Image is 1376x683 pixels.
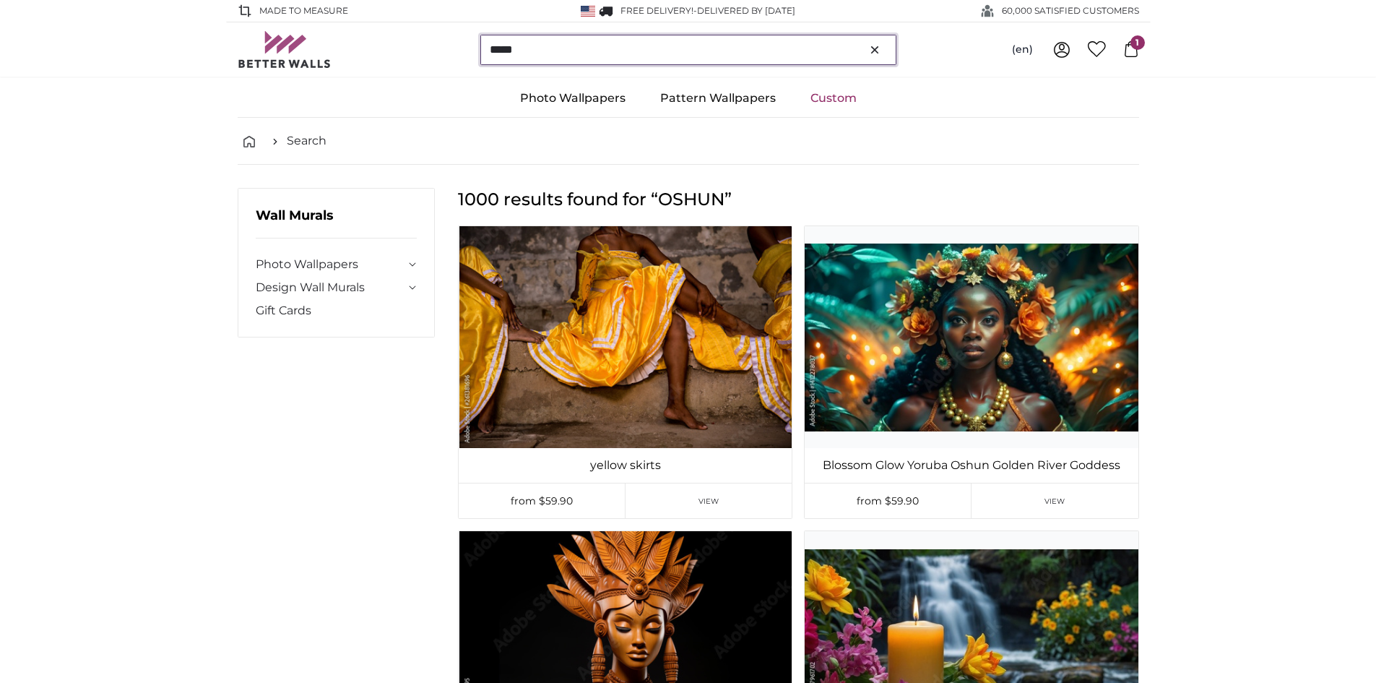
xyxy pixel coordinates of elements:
img: photo-wallpaper-antique-compass-xl [805,226,1138,448]
img: Betterwalls [238,31,332,68]
span: View [698,496,719,507]
nav: breadcrumbs [238,118,1139,165]
a: View [972,484,1138,518]
span: 1 [1130,35,1145,50]
h3: Wall Murals [256,206,417,239]
span: from $59.90 [511,494,573,507]
a: View [626,484,792,518]
button: (en) [1000,37,1044,63]
summary: Photo Wallpapers [256,256,417,273]
span: - [693,5,795,16]
a: Photo Wallpapers [256,256,406,273]
a: Gift Cards [256,302,417,319]
span: Made to Measure [259,4,348,17]
span: 60,000 SATISFIED CUSTOMERS [1002,4,1139,17]
img: United States [581,6,595,17]
h1: 1000 results found for “OSHUN” [458,188,1138,211]
a: Photo Wallpapers [503,80,643,117]
span: FREE delivery! [620,5,693,16]
a: Search [287,132,326,150]
span: View [1044,496,1065,507]
a: Custom [793,80,874,117]
summary: Design Wall Murals [256,279,417,296]
a: Blossom Glow Yoruba Oshun Golden River Goddess [808,457,1135,474]
span: Delivered by [DATE] [697,5,795,16]
a: Pattern Wallpapers [643,80,793,117]
a: Design Wall Murals [256,279,406,296]
span: from $59.90 [857,494,919,507]
a: yellow skirts [462,457,789,474]
img: photo-wallpaper-antique-compass-xl [459,226,792,448]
